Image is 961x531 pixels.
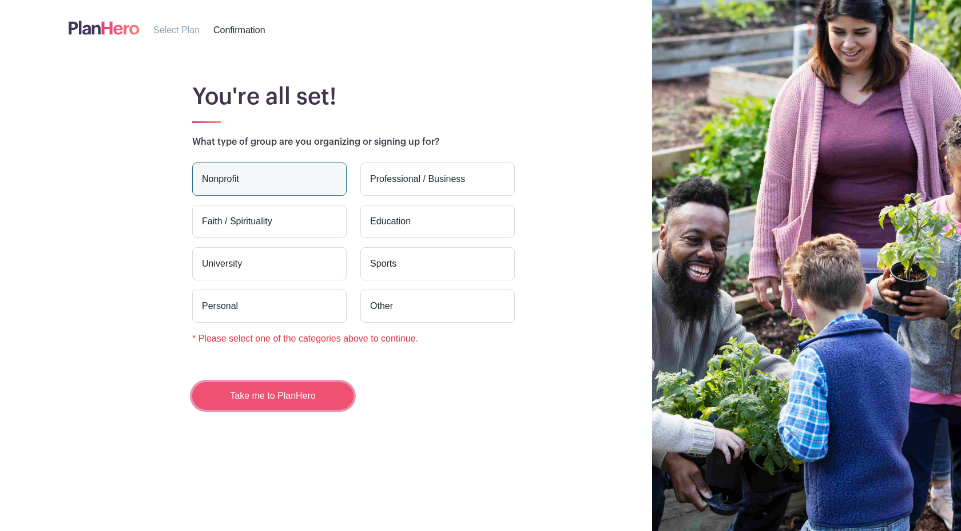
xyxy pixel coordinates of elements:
img: logo-507f7623f17ff9eddc593b1ce0a138ce2505c220e1c5a4e2b4648c50719b7d32.svg [69,18,140,37]
label: Education [360,205,515,238]
label: Other [360,290,515,323]
p: * Please select one of the categories above to continue. [185,332,522,346]
span: Select Plan [153,25,200,35]
span: Confirmation [213,25,265,35]
label: Faith / Spirituality [192,205,347,238]
p: What type of group are you organizing or signing up for? [192,135,837,149]
label: Personal [192,290,347,323]
label: University [192,247,347,280]
h1: You're all set! [192,83,837,110]
label: Professional / Business [360,163,515,196]
label: Nonprofit [192,163,347,196]
button: Take me to PlanHero [192,382,354,410]
label: Sports [360,247,515,280]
